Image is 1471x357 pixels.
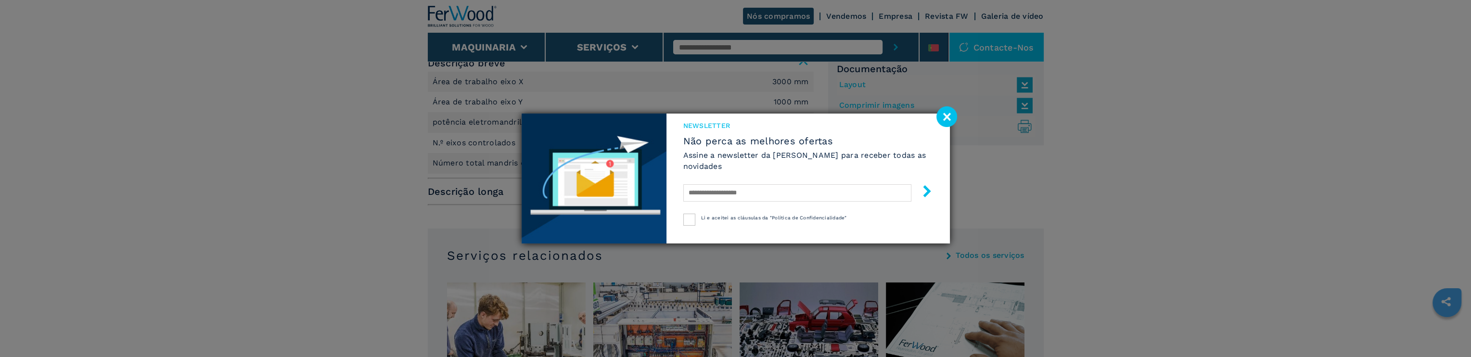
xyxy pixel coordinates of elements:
[683,135,933,147] span: Não perca as melhores ofertas
[683,121,933,130] span: Newsletter
[522,114,666,243] img: Newsletter image
[911,181,933,204] button: submit-button
[701,215,847,220] span: Li e aceitei as cláusulas da "Política de Confidencialidade"
[683,150,933,172] h6: Assine a newsletter da [PERSON_NAME] para receber todas as novidades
